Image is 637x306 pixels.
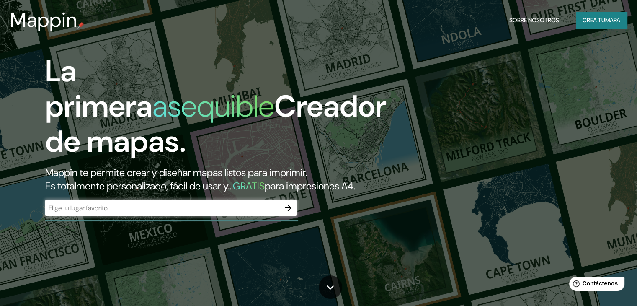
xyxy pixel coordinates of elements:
img: pin de mapeo [77,22,84,29]
button: Crea tumapa [576,12,627,28]
font: Creador de mapas. [45,87,386,161]
font: La primera [45,52,152,126]
iframe: Lanzador de widgets de ayuda [562,273,628,297]
font: Mappin [10,7,77,33]
font: Es totalmente personalizado, fácil de usar y... [45,179,233,192]
font: mapa [605,16,620,24]
font: para impresiones A4. [265,179,355,192]
button: Sobre nosotros [506,12,562,28]
font: Mappin te permite crear y diseñar mapas listos para imprimir. [45,166,307,179]
font: Sobre nosotros [509,16,559,24]
font: asequible [152,87,274,126]
font: Crea tu [583,16,605,24]
input: Elige tu lugar favorito [45,203,280,213]
font: GRATIS [233,179,265,192]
